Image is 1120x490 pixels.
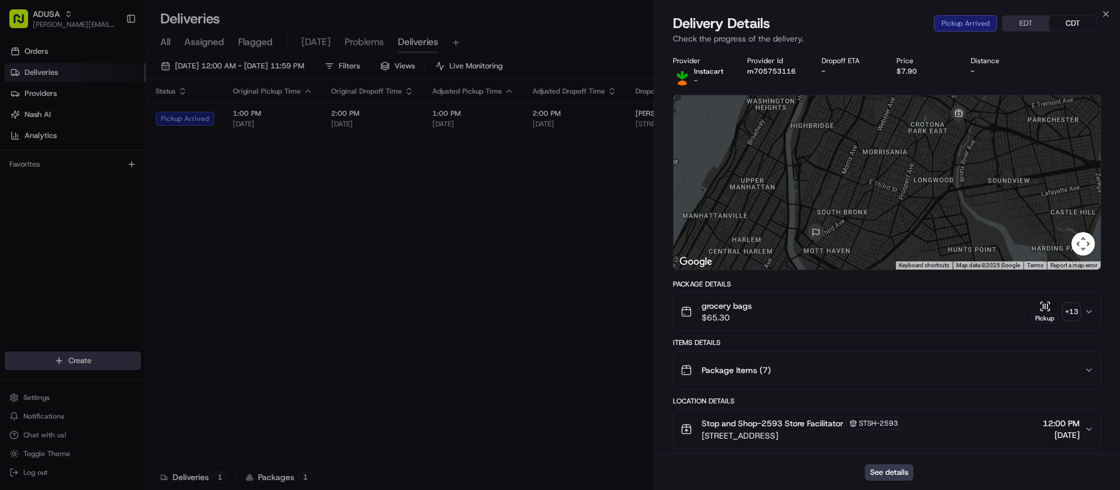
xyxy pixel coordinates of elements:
[12,47,213,65] p: Welcome 👋
[30,75,193,88] input: Clear
[12,112,33,133] img: 1736555255976-a54dd68f-1ca7-489b-9aae-adbdc363a1c4
[673,67,692,85] img: profile_instacart_ahold_partner.png
[694,67,723,76] span: Instacart
[702,430,902,441] span: [STREET_ADDRESS]
[23,170,90,181] span: Knowledge Base
[673,396,1102,406] div: Location Details
[674,410,1101,448] button: Stop and Shop-2593 Store FacilitatorSTSH-2593[STREET_ADDRESS]12:00 PM[DATE]
[1031,301,1059,323] button: Pickup
[1050,262,1097,268] a: Report a map error
[702,364,771,376] span: Package Items ( 7 )
[673,14,770,33] span: Delivery Details
[12,171,21,180] div: 📗
[199,115,213,129] button: Start new chat
[83,198,142,207] a: Powered byPylon
[1049,16,1096,31] button: CDT
[896,67,952,76] div: $7.90
[694,76,698,85] span: -
[747,56,803,65] div: Provider Id
[747,67,796,76] button: m705753116
[1027,262,1043,268] a: Terms (opens in new tab)
[40,112,192,123] div: Start new chat
[956,262,1020,268] span: Map data ©2025 Google
[12,12,35,35] img: Nash
[822,56,877,65] div: Dropoff ETA
[1063,303,1080,320] div: + 13
[1043,417,1080,429] span: 12:00 PM
[702,312,752,323] span: $65.30
[1031,313,1059,323] div: Pickup
[674,293,1101,330] button: grocery bags$65.30Pickup+13
[1043,429,1080,441] span: [DATE]
[1002,16,1049,31] button: EDT
[94,165,193,186] a: 💻API Documentation
[99,171,108,180] div: 💻
[859,419,898,428] span: STSH-2593
[702,417,843,429] span: Stop and Shop-2593 Store Facilitator
[676,254,715,270] a: Open this area in Google Maps (opens a new window)
[1071,232,1095,256] button: Map camera controls
[116,198,142,207] span: Pylon
[40,123,148,133] div: We're available if you need us!
[674,351,1101,389] button: Package Items (7)
[7,165,94,186] a: 📗Knowledge Base
[1031,301,1080,323] button: Pickup+13
[971,56,1026,65] div: Distance
[676,254,715,270] img: Google
[673,33,1102,44] p: Check the progress of the delivery.
[896,56,952,65] div: Price
[822,67,877,76] div: -
[111,170,188,181] span: API Documentation
[899,261,949,270] button: Keyboard shortcuts
[673,279,1102,289] div: Package Details
[971,67,1026,76] div: -
[673,338,1102,347] div: Items Details
[673,56,729,65] div: Provider
[702,300,752,312] span: grocery bags
[865,464,913,481] button: See details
